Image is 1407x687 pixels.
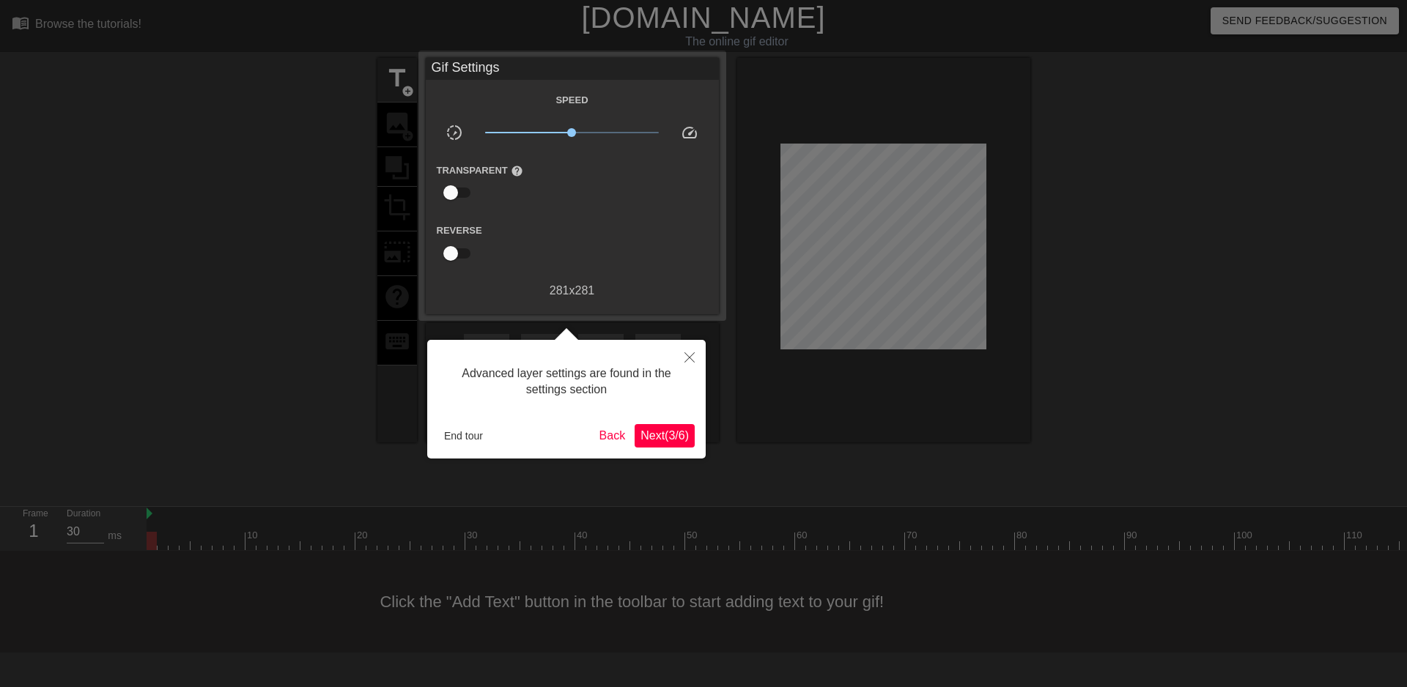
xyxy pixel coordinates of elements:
span: Next ( 3 / 6 ) [640,429,689,442]
button: Close [673,340,706,374]
div: Advanced layer settings are found in the settings section [438,351,695,413]
button: Back [594,424,632,448]
button: End tour [438,425,489,447]
button: Next [635,424,695,448]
